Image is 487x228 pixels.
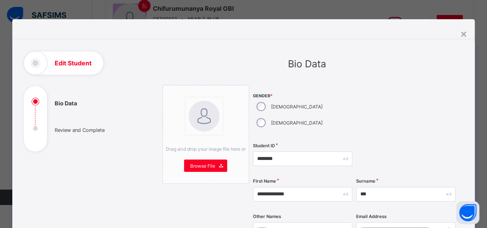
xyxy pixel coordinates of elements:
[356,214,387,219] label: Email Address
[288,58,326,70] span: Bio Data
[190,163,215,169] span: Browse File
[456,201,479,224] button: Open asap
[253,178,276,184] label: First Name
[162,85,249,184] div: bannerImageDrag and drop your image file here orBrowse File
[271,104,323,110] label: [DEMOGRAPHIC_DATA]
[253,93,352,98] span: Gender
[271,120,323,126] label: [DEMOGRAPHIC_DATA]
[356,178,375,184] label: Surname
[460,27,467,40] div: ×
[253,143,275,148] label: Student ID
[166,146,245,152] span: Drag and drop your image file here or
[55,60,92,66] h1: Edit Student
[189,101,219,131] img: bannerImage
[253,214,281,219] label: Other Names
